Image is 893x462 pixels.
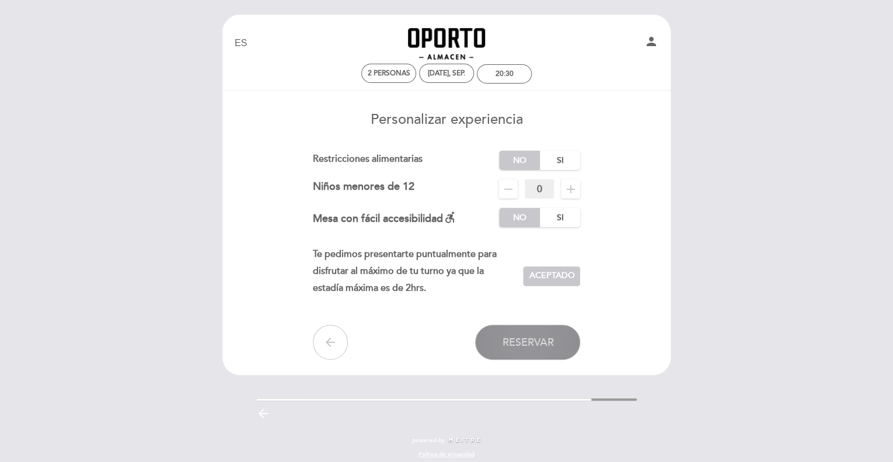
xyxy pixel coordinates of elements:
[418,450,475,458] a: Política de privacidad
[256,407,270,421] i: arrow_backward
[313,151,500,170] div: Restricciones alimentarias
[644,34,658,48] i: person
[529,270,574,282] span: Aceptado
[374,27,519,60] a: Oporto Almacen
[496,70,514,78] div: 20:30
[313,325,348,360] button: arrow_back
[368,69,410,78] span: 2 personas
[412,436,445,444] span: powered by
[644,34,658,53] button: person
[443,210,457,224] i: accessible_forward
[564,182,578,196] i: add
[428,69,465,78] div: [DATE], sep.
[313,208,457,227] div: Mesa con fácil accesibilidad
[313,179,414,199] div: Niños menores de 12
[539,208,580,227] label: Si
[499,208,540,227] label: No
[523,266,580,286] button: Aceptado
[313,246,514,296] p: Te pedimos presentarte puntualmente para disfrutar al máximo de tu turno ya que la estadía máxima...
[499,151,540,170] label: No
[539,151,580,170] label: Si
[502,336,553,349] span: Reservar
[371,111,523,128] span: Personalizar experiencia
[475,325,580,360] button: Reservar
[412,436,481,444] a: powered by
[323,335,337,349] i: arrow_back
[501,182,515,196] i: remove
[448,437,481,443] img: MEITRE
